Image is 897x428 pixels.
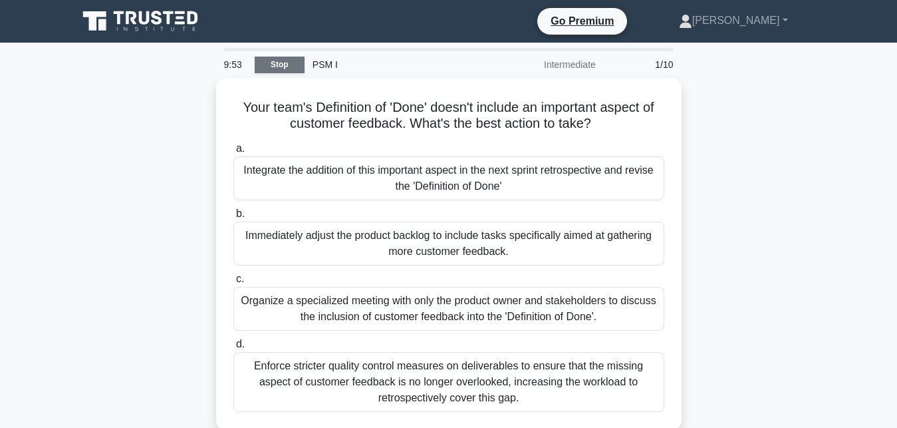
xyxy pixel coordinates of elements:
[236,273,244,284] span: c.
[305,51,487,78] div: PSM I
[487,51,604,78] div: Intermediate
[236,208,245,219] span: b.
[255,57,305,73] a: Stop
[216,51,255,78] div: 9:53
[647,7,820,34] a: [PERSON_NAME]
[236,142,245,154] span: a.
[232,99,666,132] h5: Your team's Definition of 'Done' doesn't include an important aspect of customer feedback. What's...
[236,338,245,349] span: d.
[233,222,664,266] div: Immediately adjust the product backlog to include tasks specifically aimed at gathering more cust...
[233,156,664,200] div: Integrate the addition of this important aspect in the next sprint retrospective and revise the '...
[543,13,622,29] a: Go Premium
[233,352,664,412] div: Enforce stricter quality control measures on deliverables to ensure that the missing aspect of cu...
[604,51,682,78] div: 1/10
[233,287,664,331] div: Organize a specialized meeting with only the product owner and stakeholders to discuss the inclus...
